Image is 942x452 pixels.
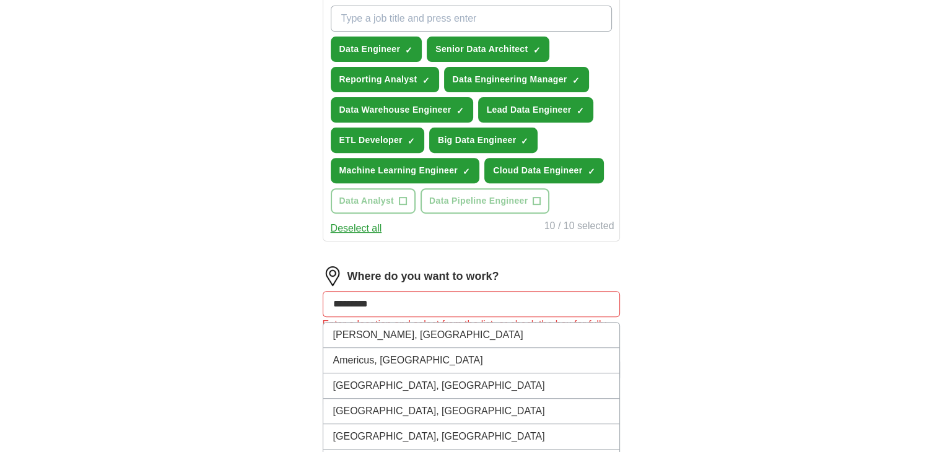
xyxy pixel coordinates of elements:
span: ✓ [587,167,595,176]
span: Data Engineering Manager [453,73,567,86]
span: Senior Data Architect [435,43,528,56]
button: Data Engineer✓ [331,37,422,62]
button: ETL Developer✓ [331,128,424,153]
span: ✓ [422,76,430,85]
img: location.png [323,266,342,286]
li: [PERSON_NAME], [GEOGRAPHIC_DATA] [323,323,619,348]
span: Machine Learning Engineer [339,164,458,177]
button: Lead Data Engineer✓ [478,97,593,123]
button: Senior Data Architect✓ [427,37,549,62]
span: ✓ [463,167,470,176]
button: Reporting Analyst✓ [331,67,439,92]
span: ✓ [577,106,584,116]
span: Data Analyst [339,194,395,207]
button: Data Pipeline Engineer [421,188,549,214]
span: ✓ [456,106,464,116]
span: ✓ [408,136,415,146]
span: Data Warehouse Engineer [339,103,451,116]
li: Americus, [GEOGRAPHIC_DATA] [323,348,619,373]
span: Cloud Data Engineer [493,164,582,177]
button: Data Warehouse Engineer✓ [331,97,473,123]
input: Type a job title and press enter [331,6,612,32]
span: Data Engineer [339,43,401,56]
li: [GEOGRAPHIC_DATA], [GEOGRAPHIC_DATA] [323,424,619,450]
span: ✓ [533,45,540,55]
span: Data Pipeline Engineer [429,194,528,207]
button: Data Engineering Manager✓ [444,67,589,92]
button: Machine Learning Engineer✓ [331,158,480,183]
div: 10 / 10 selected [544,219,614,236]
button: Deselect all [331,221,382,236]
span: Big Data Engineer [438,134,517,147]
li: [GEOGRAPHIC_DATA], [GEOGRAPHIC_DATA] [323,399,619,424]
span: Lead Data Engineer [487,103,572,116]
span: Reporting Analyst [339,73,417,86]
div: Enter a location and select from the list, or check the box for fully remote roles [323,317,620,347]
span: ✓ [405,45,412,55]
button: Cloud Data Engineer✓ [484,158,604,183]
span: ✓ [572,76,580,85]
label: Where do you want to work? [347,268,499,285]
span: ETL Developer [339,134,403,147]
li: [GEOGRAPHIC_DATA], [GEOGRAPHIC_DATA] [323,373,619,399]
button: Data Analyst [331,188,416,214]
button: Big Data Engineer✓ [429,128,538,153]
span: ✓ [521,136,528,146]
